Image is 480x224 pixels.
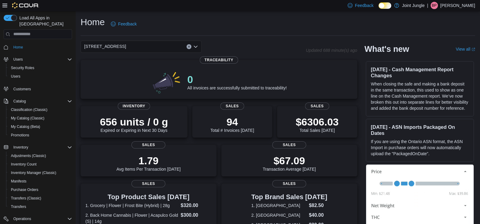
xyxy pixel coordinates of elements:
dd: $300.00 [181,212,212,219]
button: Manifests [6,177,74,186]
button: Clear input [187,44,191,49]
button: Catalog [1,97,74,105]
a: Home [11,44,25,51]
img: Cova [12,2,39,8]
span: Sales [272,180,306,187]
h3: Top Product Sales [DATE] [85,193,212,201]
span: Inventory [118,102,150,110]
div: Transaction Average [DATE] [263,155,316,172]
h3: Top Brand Sales [DATE] [251,193,327,201]
span: Inventory Manager (Classic) [8,169,72,176]
dt: 1. [GEOGRAPHIC_DATA] [251,202,306,209]
span: My Catalog (Beta) [11,124,40,129]
h1: Home [81,16,105,28]
span: Security Roles [8,64,72,72]
span: Purchase Orders [8,186,72,193]
span: Inventory [11,144,72,151]
span: Traceability [200,56,238,64]
span: Sales [131,180,165,187]
a: Transfers [8,203,28,210]
button: Inventory Count [6,160,74,169]
div: Expired or Expiring in Next 30 Days [100,116,168,133]
button: Inventory [11,144,31,151]
a: Feedback [108,18,139,30]
button: Users [6,72,74,81]
button: Open list of options [193,44,198,49]
span: Inventory Count [8,161,72,168]
div: Bijal Patel [431,2,438,9]
svg: External link [472,48,475,51]
span: Transfers (Classic) [11,196,41,201]
p: Updated 688 minute(s) ago [306,48,357,53]
span: Inventory Manager (Classic) [11,170,56,175]
span: Sales [220,102,244,110]
span: My Catalog (Beta) [8,123,72,130]
div: Avg Items Per Transaction [DATE] [116,155,180,172]
span: Manifests [11,179,26,184]
span: Home [11,43,72,51]
button: Inventory Manager (Classic) [6,169,74,177]
dd: $320.00 [181,202,212,209]
button: Operations [1,215,74,223]
p: 656 units / 0 g [100,116,168,128]
p: [PERSON_NAME] [440,2,475,9]
span: Adjustments (Classic) [8,152,72,159]
p: 94 [210,116,254,128]
a: Customers [11,85,33,93]
img: 0 [151,70,183,94]
span: Purchase Orders [11,187,38,192]
span: Sales [272,141,306,149]
a: View allExternal link [456,47,475,52]
p: When closing the safe and making a bank deposit in the same transaction, this used to show as one... [371,81,469,111]
span: BP [432,2,437,9]
button: My Catalog (Classic) [6,114,74,122]
p: 0 [187,73,286,85]
span: Classification (Classic) [11,107,48,112]
h2: What's new [365,44,409,54]
button: My Catalog (Beta) [6,122,74,131]
span: Users [13,57,23,62]
dt: 1. Grocery | Flower | Frost Bite (Hybrid) | 28g [85,202,178,209]
span: [STREET_ADDRESS] [84,43,126,50]
p: 1.79 [116,155,180,167]
span: Sales [305,102,329,110]
p: $6306.03 [296,116,339,128]
p: | [427,2,428,9]
a: My Catalog (Classic) [8,115,47,122]
a: Purchase Orders [8,186,41,193]
a: Manifests [8,178,29,185]
h3: [DATE] - Cash Management Report Changes [371,66,469,79]
a: Security Roles [8,64,37,72]
span: Transfers [8,203,72,210]
div: Total Sales [DATE] [296,116,339,133]
dd: $82.50 [309,202,327,209]
span: Users [8,73,72,80]
p: $67.09 [263,155,316,167]
span: Feedback [118,21,137,27]
span: Promotions [8,132,72,139]
input: Dark Mode [379,2,391,9]
span: Users [11,56,72,63]
span: Sales [131,141,165,149]
span: Load All Apps in [GEOGRAPHIC_DATA] [17,15,72,27]
span: Catalog [13,99,26,104]
span: Users [11,74,20,79]
button: Home [1,43,74,52]
span: Security Roles [11,65,34,70]
span: My Catalog (Classic) [11,116,45,121]
a: Users [8,73,23,80]
span: Customers [13,87,31,92]
a: Promotions [8,132,32,139]
h3: [DATE] - ASN Imports Packaged On Dates [371,124,469,136]
span: Operations [13,216,31,221]
span: Operations [11,215,72,222]
span: Promotions [11,133,29,138]
button: Transfers (Classic) [6,194,74,202]
button: Customers [1,84,74,93]
p: Joint Jungle [402,2,425,9]
span: Catalog [11,98,72,105]
span: Home [13,45,23,50]
button: Users [11,56,25,63]
span: Customers [11,85,72,92]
